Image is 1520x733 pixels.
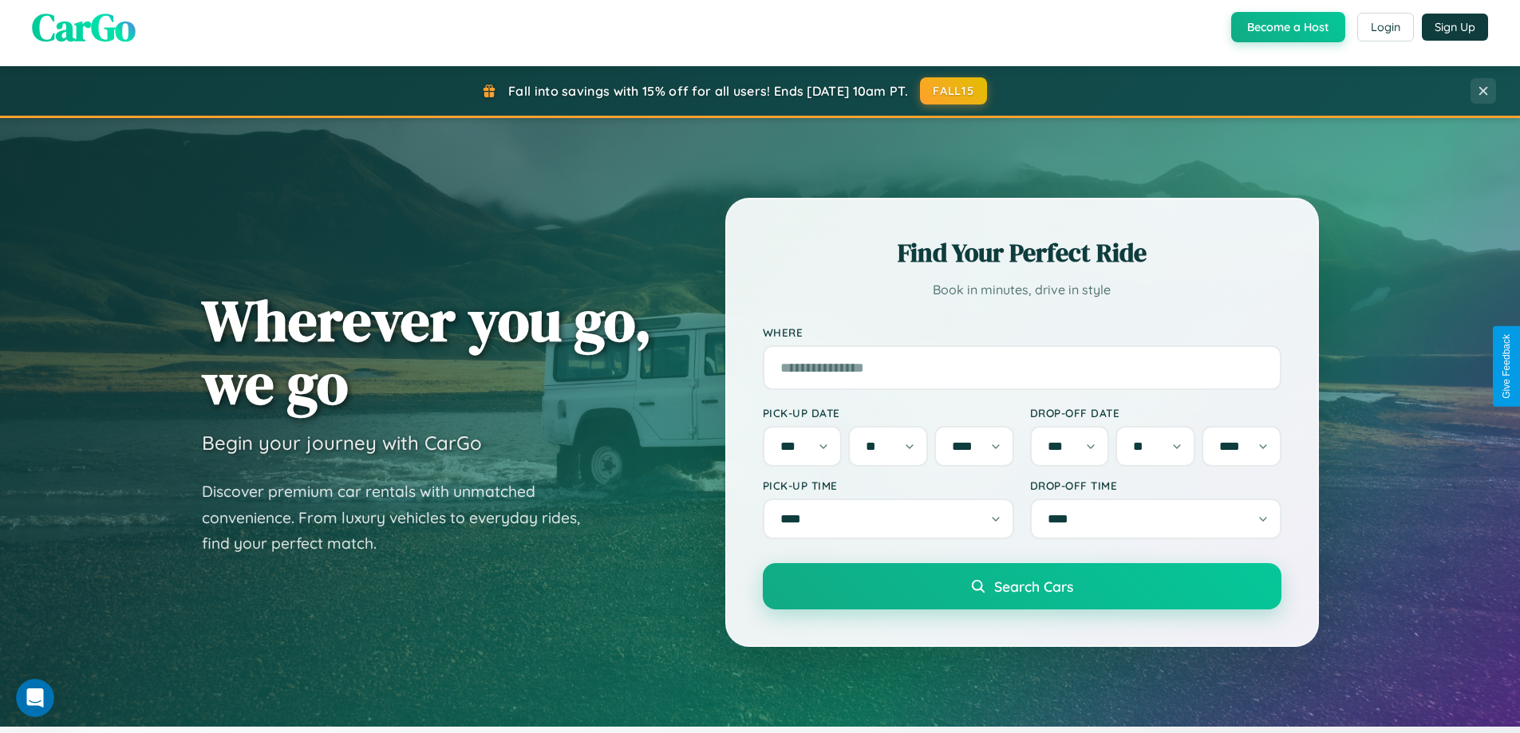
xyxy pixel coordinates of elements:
label: Drop-off Date [1030,406,1281,420]
p: Discover premium car rentals with unmatched convenience. From luxury vehicles to everyday rides, ... [202,479,601,557]
span: Search Cars [994,577,1073,595]
span: CarGo [32,1,136,53]
p: Book in minutes, drive in style [763,278,1281,301]
button: Search Cars [763,563,1281,609]
span: Fall into savings with 15% off for all users! Ends [DATE] 10am PT. [508,83,908,99]
label: Where [763,325,1281,339]
div: Give Feedback [1501,334,1512,399]
button: Login [1357,13,1414,41]
h1: Wherever you go, we go [202,289,652,415]
iframe: Intercom live chat [16,679,54,717]
button: Become a Host [1231,12,1345,42]
label: Pick-up Date [763,406,1014,420]
button: Sign Up [1422,14,1488,41]
label: Drop-off Time [1030,479,1281,492]
label: Pick-up Time [763,479,1014,492]
button: FALL15 [920,77,987,104]
h3: Begin your journey with CarGo [202,431,482,455]
h2: Find Your Perfect Ride [763,235,1281,270]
